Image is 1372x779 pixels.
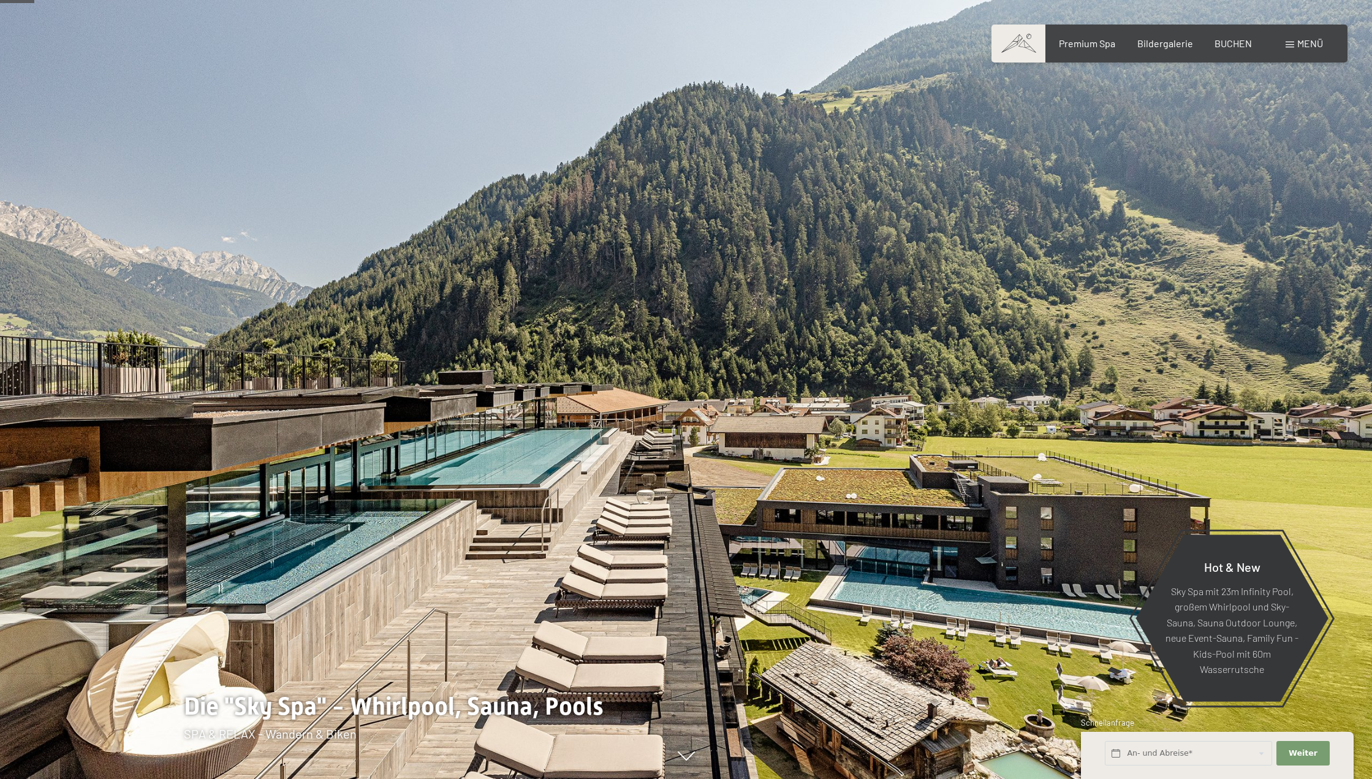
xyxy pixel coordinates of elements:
button: Weiter [1276,741,1329,766]
a: BUCHEN [1215,37,1252,49]
p: Sky Spa mit 23m Infinity Pool, großem Whirlpool und Sky-Sauna, Sauna Outdoor Lounge, neue Event-S... [1165,583,1298,677]
a: Hot & New Sky Spa mit 23m Infinity Pool, großem Whirlpool und Sky-Sauna, Sauna Outdoor Lounge, ne... [1135,534,1329,702]
span: Hot & New [1204,559,1260,574]
span: Schnellanfrage [1081,718,1134,728]
span: Menü [1297,37,1323,49]
a: Bildergalerie [1137,37,1193,49]
span: Weiter [1289,748,1317,759]
a: Premium Spa [1059,37,1115,49]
